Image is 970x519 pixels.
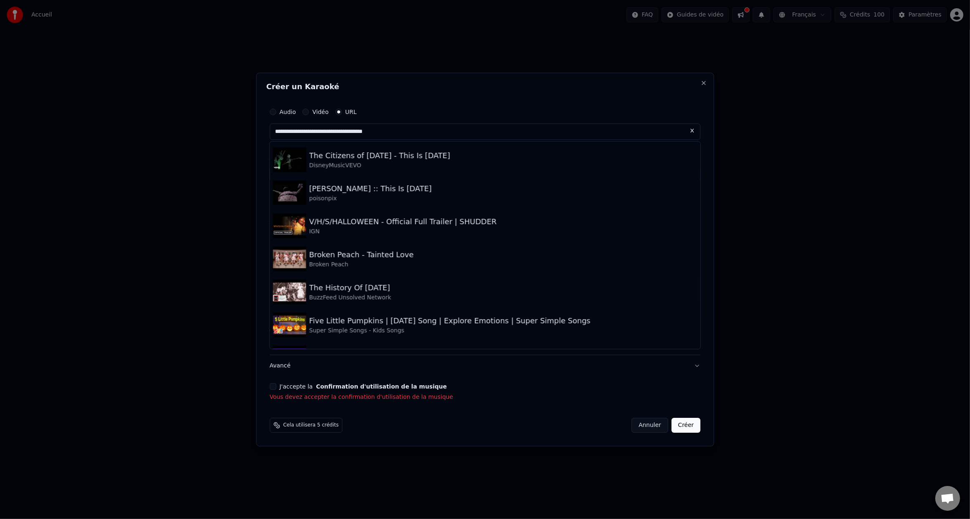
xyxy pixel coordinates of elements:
div: Broken Peach - Tainted Love [309,249,414,261]
button: VidéoPersonnaliser le vidéo de karaoké : utiliser une image, une vidéo ou une couleur [270,322,700,355]
div: BuzzFeed Unsolved Network [309,294,391,302]
div: Five Little Pumpkins | [DATE] Song | Explore Emotions | Super Simple Songs [309,315,591,327]
img: The Citizens of Halloween - This Is Halloween [273,147,306,172]
div: poisonpix [309,194,432,203]
img: The History Of Halloween [273,280,306,304]
label: URL [345,109,357,115]
img: MARILYN MANSON :: This Is Halloween [273,180,306,205]
div: DisneyMusicVEVO [309,161,451,170]
button: Créer [671,418,700,433]
div: Super Simple Songs - Kids Songs [309,327,591,335]
label: Vidéo [313,109,329,115]
img: V/H/S/HALLOWEEN - Official Full Trailer | SHUDDER [273,213,306,238]
span: Cela utilisera 5 crédits [283,422,339,429]
label: Audio [280,109,296,115]
label: Titre [270,158,700,164]
button: J'accepte la [316,384,447,389]
div: Vidéo [270,328,502,348]
button: Avancé [270,355,700,377]
img: Five Little Pumpkins | Halloween Song | Explore Emotions | Super Simple Songs [273,313,306,337]
div: Broken Peach [309,261,414,269]
div: [PERSON_NAME] :: This Is [DATE] [309,183,432,194]
div: ParolesAjoutez des paroles de chansons ou sélectionnez un modèle de paroles automatiques [270,233,700,322]
p: Personnaliser le vidéo de karaoké : utiliser une image, une vidéo ou une couleur [270,340,502,348]
div: [DATE] Freeze Dance - The Kiboomers [DATE] Song - Circle Time Game [309,348,572,360]
div: The History Of [DATE] [309,282,391,294]
img: Broken Peach - Tainted Love [273,246,306,271]
div: IGN [309,228,497,236]
div: V/H/S/HALLOWEEN - Official Full Trailer | SHUDDER [309,216,497,228]
h2: Créer un Karaoké [266,83,704,90]
p: String must contain at least 1 character(s) [270,185,700,194]
label: J'accepte la [280,384,447,389]
img: Halloween Freeze Dance - The Kiboomers Halloween Song - Circle Time Game [273,346,306,370]
p: L'URL doit être une URL valide [270,143,700,152]
div: The Citizens of [DATE] - This Is [DATE] [309,150,451,161]
p: Les paroles sont requises pour ce modèle de synchronisation, veuillez sélectionner le modèle de p... [270,307,700,315]
button: Annuler [632,418,668,433]
label: Modèle de Synchronisation [622,233,700,239]
p: Vous devez accepter la confirmation d'utilisation de la musique [270,393,700,401]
